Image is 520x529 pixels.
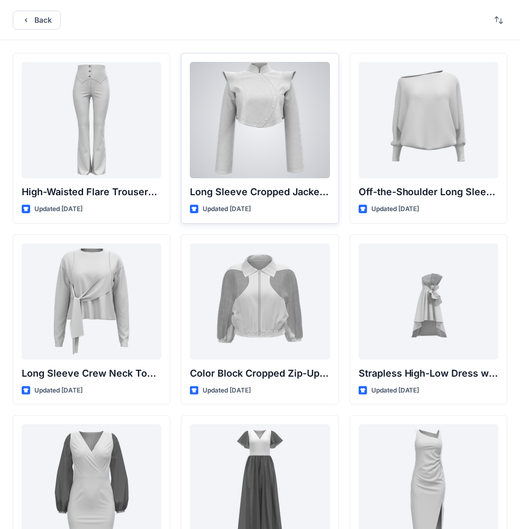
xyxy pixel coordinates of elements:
[359,366,498,381] p: Strapless High-Low Dress with Side Bow Detail
[13,11,61,30] button: Back
[359,243,498,360] a: Strapless High-Low Dress with Side Bow Detail
[359,62,498,178] a: Off-the-Shoulder Long Sleeve Top
[34,204,83,215] p: Updated [DATE]
[190,243,330,360] a: Color Block Cropped Zip-Up Jacket with Sheer Sleeves
[22,62,161,178] a: High-Waisted Flare Trousers with Button Detail
[359,185,498,199] p: Off-the-Shoulder Long Sleeve Top
[22,366,161,381] p: Long Sleeve Crew Neck Top with Asymmetrical Tie Detail
[371,204,419,215] p: Updated [DATE]
[371,385,419,396] p: Updated [DATE]
[203,204,251,215] p: Updated [DATE]
[34,385,83,396] p: Updated [DATE]
[190,62,330,178] a: Long Sleeve Cropped Jacket with Mandarin Collar and Shoulder Detail
[22,185,161,199] p: High-Waisted Flare Trousers with Button Detail
[190,185,330,199] p: Long Sleeve Cropped Jacket with Mandarin Collar and Shoulder Detail
[22,243,161,360] a: Long Sleeve Crew Neck Top with Asymmetrical Tie Detail
[203,385,251,396] p: Updated [DATE]
[190,366,330,381] p: Color Block Cropped Zip-Up Jacket with Sheer Sleeves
